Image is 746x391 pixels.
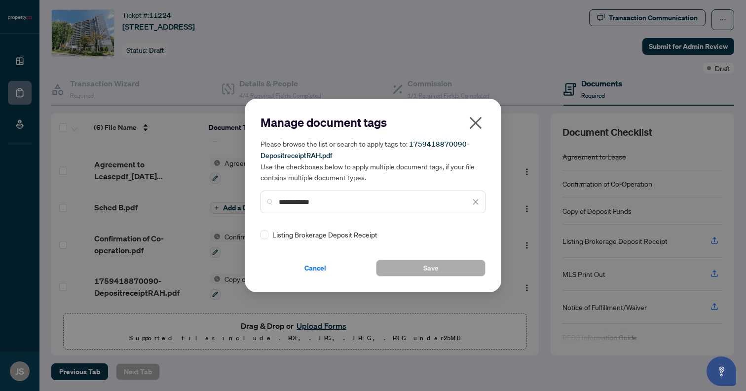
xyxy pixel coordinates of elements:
button: Cancel [261,260,370,276]
span: close [468,115,484,131]
button: Save [376,260,485,276]
span: Listing Brokerage Deposit Receipt [272,229,377,240]
h2: Manage document tags [261,115,485,130]
button: Open asap [707,356,736,386]
span: Cancel [304,260,326,276]
span: close [472,198,479,205]
h5: Please browse the list or search to apply tags to: Use the checkboxes below to apply multiple doc... [261,138,485,183]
